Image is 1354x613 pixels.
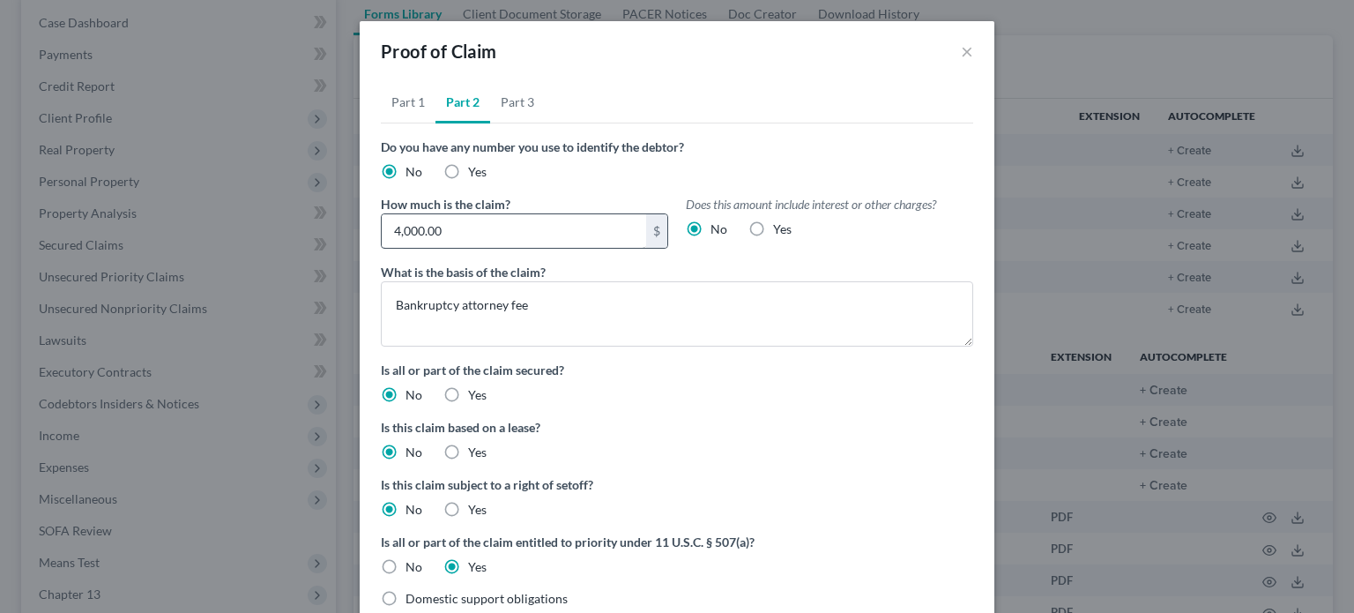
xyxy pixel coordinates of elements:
[381,138,973,156] label: Do you have any number you use to identify the debtor?
[405,559,422,574] span: No
[381,475,973,494] label: Is this claim subject to a right of setoff?
[468,502,487,517] span: Yes
[710,221,727,236] span: No
[435,81,490,123] a: Part 2
[468,387,487,402] span: Yes
[468,164,487,179] span: Yes
[646,214,667,248] div: $
[405,164,422,179] span: No
[381,418,973,437] label: Is this claim based on a lease?
[468,445,487,460] span: Yes
[381,533,973,551] label: Is all or part of the claim entitled to priority under 11 U.S.C. § 507(a)?
[468,559,487,574] span: Yes
[382,214,646,248] input: 0.00
[381,39,497,64] div: Proof of Claim
[405,502,422,517] span: No
[490,81,545,123] a: Part 3
[381,195,510,213] label: How much is the claim?
[961,41,973,62] button: ×
[381,361,973,379] label: Is all or part of the claim secured?
[381,81,435,123] a: Part 1
[773,221,792,236] span: Yes
[686,195,973,213] label: Does this amount include interest or other charges?
[405,387,422,402] span: No
[405,591,568,606] span: Domestic support obligations
[405,445,422,460] span: No
[381,263,546,281] label: What is the basis of the claim?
